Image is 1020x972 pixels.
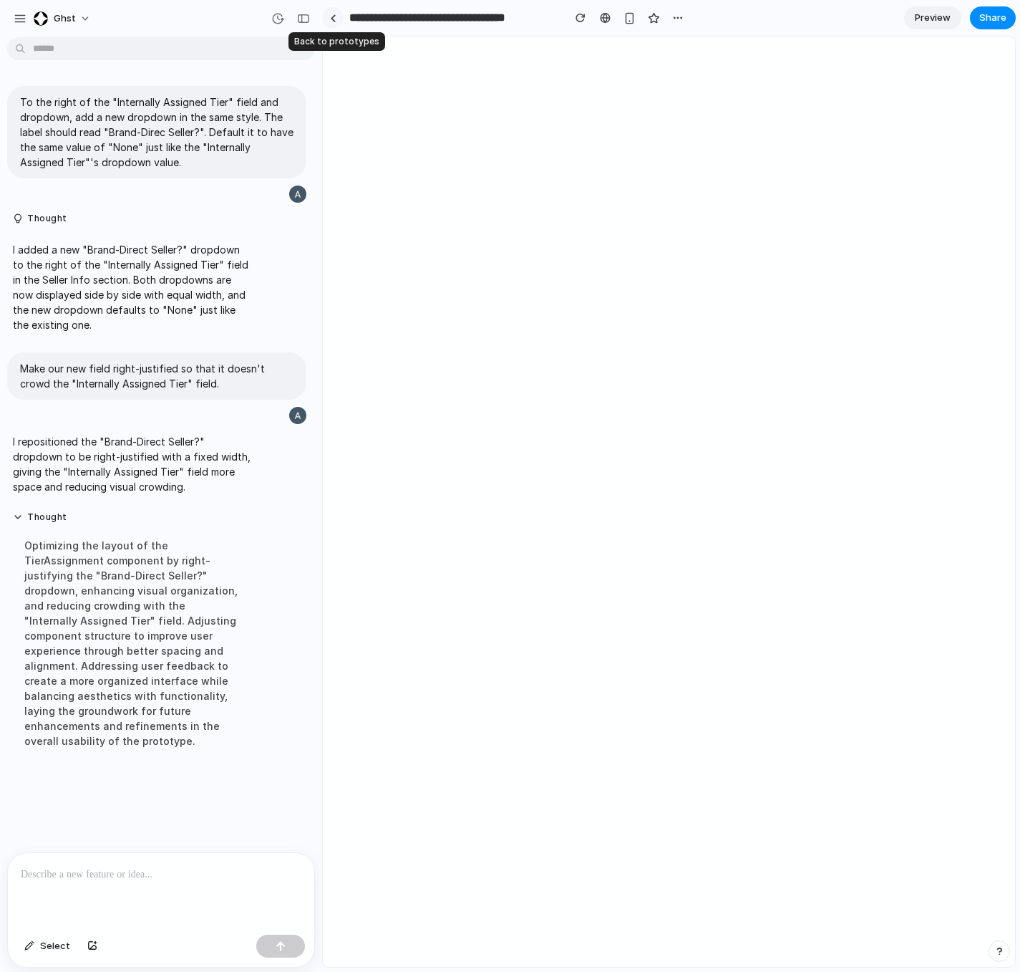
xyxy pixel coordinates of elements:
[54,11,76,26] span: ghst
[28,7,98,30] button: ghst
[13,434,252,494] p: I repositioned the "Brand-Direct Seller?" dropdown to be right-justified with a fixed width, givi...
[40,939,70,953] span: Select
[13,242,252,332] p: I added a new "Brand-Direct Seller?" dropdown to the right of the "Internally Assigned Tier" fiel...
[979,11,1006,25] span: Share
[20,361,293,391] p: Make our new field right-justified so that it doesn't crowd the "Internally Assigned Tier" field.
[17,935,77,958] button: Select
[13,529,252,757] div: Optimizing the layout of the TierAssignment component by right-justifying the "Brand-Direct Selle...
[20,95,293,170] p: To the right of the "Internally Assigned Tier" field and dropdown, add a new dropdown in the same...
[904,6,961,29] a: Preview
[970,6,1016,29] button: Share
[288,32,385,51] div: Back to prototypes
[915,11,951,25] span: Preview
